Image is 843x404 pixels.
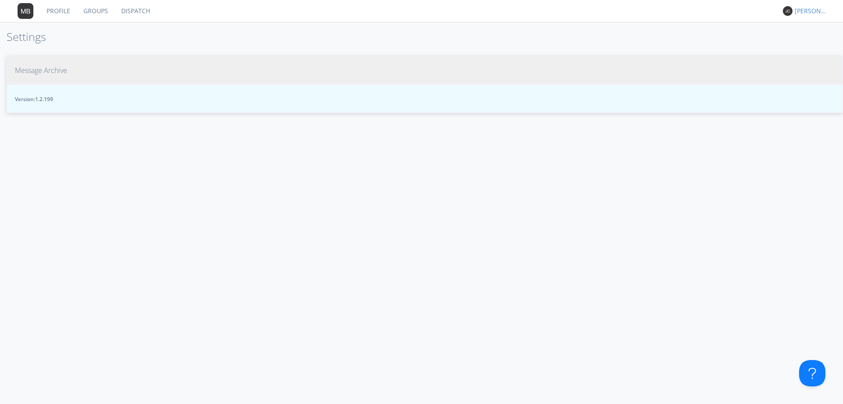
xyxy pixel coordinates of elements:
[15,95,835,103] span: Version: 1.2.199
[15,66,67,76] span: Message Archive
[795,7,828,15] div: [PERSON_NAME] *
[783,6,793,16] img: 373638.png
[7,56,843,85] button: Message Archive
[799,360,825,386] iframe: Toggle Customer Support
[7,84,843,113] button: Version:1.2.199
[18,3,33,19] img: 373638.png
